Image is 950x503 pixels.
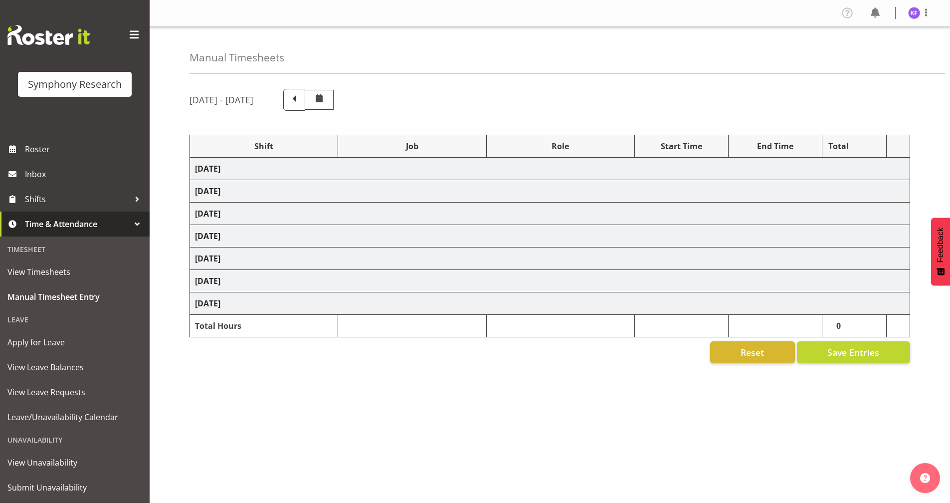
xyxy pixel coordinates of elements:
button: Save Entries [797,341,910,363]
div: Symphony Research [28,77,122,92]
td: [DATE] [190,292,910,315]
div: Role [492,140,629,152]
span: Time & Attendance [25,217,130,232]
td: [DATE] [190,270,910,292]
img: karrierae-frydenlund1891.jpg [908,7,920,19]
td: [DATE] [190,180,910,203]
span: Apply for Leave [7,335,142,350]
a: View Leave Balances [2,355,147,380]
button: Feedback - Show survey [931,218,950,285]
span: View Leave Balances [7,360,142,375]
span: Roster [25,142,145,157]
div: Job [343,140,481,152]
span: View Timesheets [7,264,142,279]
td: 0 [822,315,855,337]
td: [DATE] [190,203,910,225]
a: View Timesheets [2,259,147,284]
span: Submit Unavailability [7,480,142,495]
span: Feedback [936,228,945,262]
span: Leave/Unavailability Calendar [7,410,142,425]
button: Reset [710,341,795,363]
h4: Manual Timesheets [190,52,284,63]
img: help-xxl-2.png [920,473,930,483]
td: Total Hours [190,315,338,337]
span: View Unavailability [7,455,142,470]
div: Leave [2,309,147,330]
span: Save Entries [827,346,879,359]
span: Manual Timesheet Entry [7,289,142,304]
span: Shifts [25,192,130,207]
span: View Leave Requests [7,385,142,400]
div: Shift [195,140,333,152]
h5: [DATE] - [DATE] [190,94,253,105]
div: End Time [734,140,817,152]
a: Manual Timesheet Entry [2,284,147,309]
div: Start Time [640,140,723,152]
a: Submit Unavailability [2,475,147,500]
a: View Leave Requests [2,380,147,405]
span: Inbox [25,167,145,182]
div: Timesheet [2,239,147,259]
span: Reset [741,346,764,359]
div: Unavailability [2,430,147,450]
img: Rosterit website logo [7,25,90,45]
a: Leave/Unavailability Calendar [2,405,147,430]
a: View Unavailability [2,450,147,475]
td: [DATE] [190,158,910,180]
a: Apply for Leave [2,330,147,355]
td: [DATE] [190,225,910,248]
div: Total [827,140,850,152]
td: [DATE] [190,248,910,270]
